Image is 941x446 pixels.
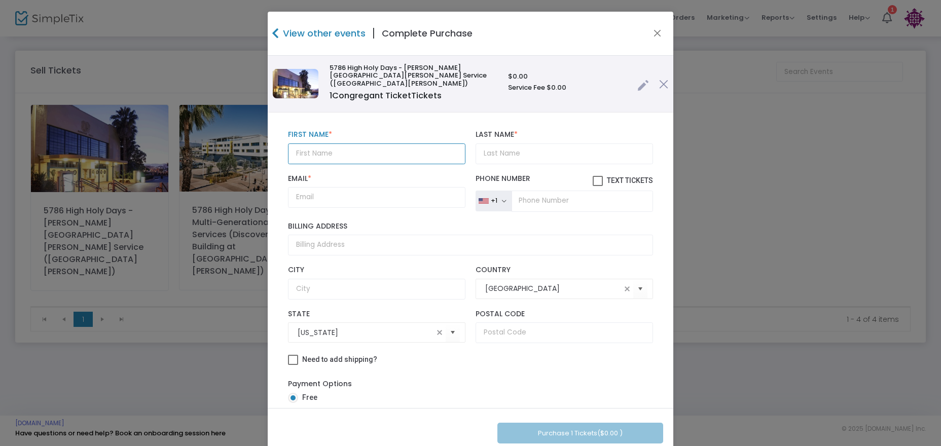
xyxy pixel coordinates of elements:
label: Email [288,174,465,183]
label: Last Name [476,130,653,139]
div: +1 [491,197,497,205]
input: Postal Code [476,322,653,343]
input: City [288,279,465,300]
span: Free [298,392,317,403]
input: First Name [288,143,465,164]
label: State [288,310,465,319]
input: Select State [298,327,433,338]
label: City [288,266,465,275]
label: First Name [288,130,465,139]
input: Email [288,187,465,208]
span: | [366,24,382,43]
h6: Service Fee $0.00 [508,84,627,92]
input: Phone Number [512,191,653,212]
button: +1 [476,191,512,212]
h4: View other events [280,26,366,40]
span: Need to add shipping? [302,355,377,363]
label: Postal Code [476,310,653,319]
button: Select [633,278,647,299]
input: Select Country [485,283,621,294]
img: cross.png [659,80,668,89]
button: Close [651,27,664,40]
label: Phone Number [476,174,653,187]
label: Country [476,266,653,275]
input: Billing Address [288,235,653,255]
span: Tickets [411,90,442,101]
span: Text Tickets [607,176,653,184]
span: clear [621,283,633,295]
input: Last Name [476,143,653,164]
label: Payment Options [288,379,352,389]
h4: Complete Purchase [382,26,473,40]
h6: $0.00 [508,72,627,81]
img: 638576232061168971638242796451800326637953335197422082BarnumHallDuskOutside.jpeg [273,69,318,98]
label: Billing Address [288,222,653,231]
button: Select [446,322,460,343]
span: clear [433,326,446,339]
span: Congregant Ticket [330,90,442,101]
span: 1 [330,90,332,101]
h6: 5786 High Holy Days - [PERSON_NAME][GEOGRAPHIC_DATA][PERSON_NAME] Service ([GEOGRAPHIC_DATA][PERS... [330,64,498,88]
